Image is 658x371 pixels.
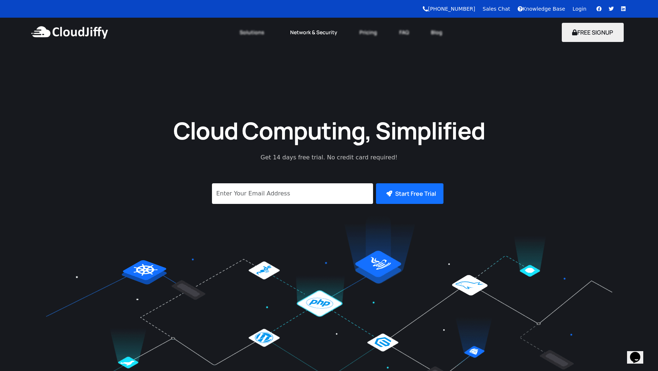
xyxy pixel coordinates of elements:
[163,115,495,146] h1: Cloud Computing, Simplified
[572,6,586,12] a: Login
[562,23,624,42] button: FREE SIGNUP
[376,183,443,204] button: Start Free Trial
[423,6,475,12] a: [PHONE_NUMBER]
[228,153,431,162] p: Get 14 days free trial. No credit card required!
[348,24,388,40] a: Pricing
[420,24,453,40] a: Blog
[483,6,510,12] a: Sales Chat
[212,183,373,204] input: Enter Your Email Address
[562,28,624,36] a: FREE SIGNUP
[388,24,420,40] a: FAQ
[229,24,279,40] a: Solutions
[279,24,348,40] a: Network & Security
[518,6,565,12] a: Knowledge Base
[627,342,651,364] iframe: chat widget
